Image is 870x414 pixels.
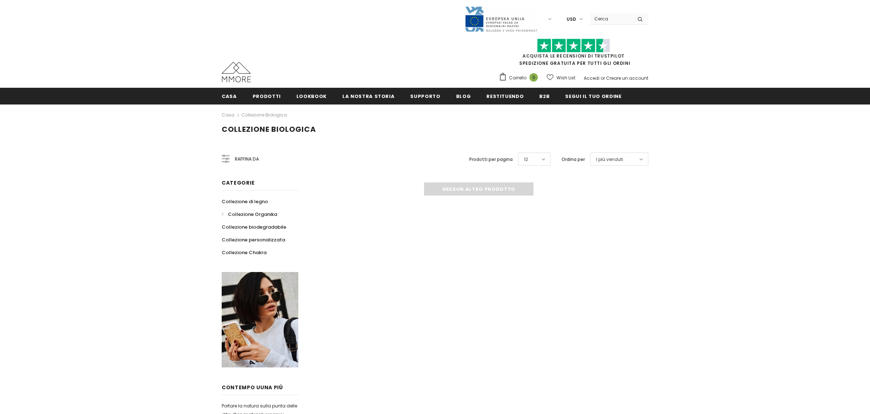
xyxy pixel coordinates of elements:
[547,71,575,84] a: Wish List
[486,88,524,104] a: Restituendo
[584,75,599,81] a: Accedi
[539,88,549,104] a: B2B
[222,233,285,246] a: Collezione personalizzata
[222,124,316,134] span: Collezione biologica
[222,88,237,104] a: Casa
[222,208,277,221] a: Collezione Organika
[222,198,268,205] span: Collezione di legno
[565,93,621,100] span: Segui il tuo ordine
[222,236,285,243] span: Collezione personalizzata
[562,156,585,163] label: Ordina per
[222,246,267,259] a: Collezione Chakra
[509,74,527,82] span: Carrello
[222,384,283,391] span: contempo uUna più
[567,16,576,23] span: USD
[565,88,621,104] a: Segui il tuo ordine
[499,72,541,83] a: Carrello 0
[253,88,281,104] a: Prodotti
[465,6,537,32] img: Javni Razpis
[222,179,255,186] span: Categorie
[524,156,528,163] span: 12
[342,93,395,100] span: La nostra storia
[537,39,610,53] img: Fidati di Pilot Stars
[296,93,327,100] span: Lookbook
[523,53,625,59] a: Acquista le recensioni di TrustPilot
[222,111,234,119] a: Casa
[556,74,575,82] span: Wish List
[590,13,632,24] input: Search Site
[222,249,267,256] span: Collezione Chakra
[456,88,471,104] a: Blog
[342,88,395,104] a: La nostra storia
[486,93,524,100] span: Restituendo
[241,112,287,118] a: Collezione biologica
[222,195,268,208] a: Collezione di legno
[222,62,251,82] img: Casi MMORE
[539,93,549,100] span: B2B
[253,93,281,100] span: Prodotti
[529,73,538,82] span: 0
[456,93,471,100] span: Blog
[296,88,327,104] a: Lookbook
[606,75,648,81] a: Creare un account
[469,156,513,163] label: Prodotti per pagina
[228,211,277,218] span: Collezione Organika
[410,88,440,104] a: supporto
[410,93,440,100] span: supporto
[222,224,286,230] span: Collezione biodegradabile
[465,16,537,22] a: Javni Razpis
[222,221,286,233] a: Collezione biodegradabile
[235,155,259,163] span: Raffina da
[596,156,623,163] span: I più venduti
[499,42,648,66] span: SPEDIZIONE GRATUITA PER TUTTI GLI ORDINI
[601,75,605,81] span: or
[222,93,237,100] span: Casa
